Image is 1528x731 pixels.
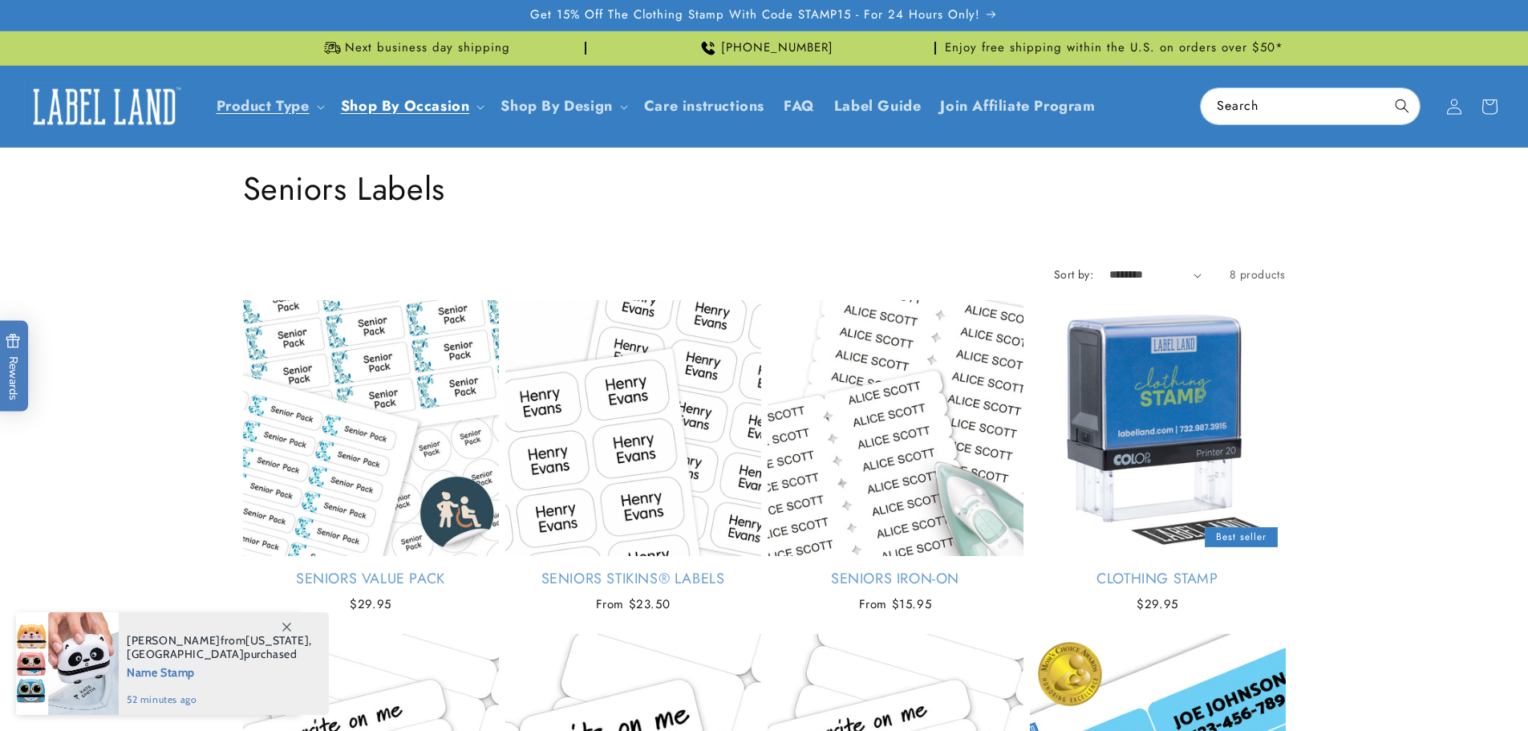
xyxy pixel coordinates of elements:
span: [US_STATE] [245,633,309,648]
a: Product Type [217,95,310,116]
span: [PERSON_NAME] [127,633,221,648]
span: Join Affiliate Program [940,97,1095,116]
a: Clothing Stamp [1030,570,1286,588]
a: Label Guide [825,87,931,125]
span: 8 products [1230,266,1286,282]
a: Care instructions [634,87,774,125]
span: Enjoy free shipping within the U.S. on orders over $50* [945,40,1283,56]
span: Get 15% Off The Clothing Stamp With Code STAMP15 - For 24 Hours Only! [530,7,980,23]
a: Seniors Iron-On [768,570,1023,588]
a: Shop By Design [501,95,612,116]
span: Label Guide [834,97,922,116]
span: FAQ [784,97,815,116]
span: Rewards [6,333,21,400]
span: Care instructions [644,97,764,116]
span: from , purchased [127,634,312,661]
div: Announcement [243,31,586,65]
div: Announcement [593,31,936,65]
span: Next business day shipping [345,40,510,56]
label: Sort by: [1054,266,1093,282]
div: Announcement [942,31,1286,65]
summary: Shop By Design [491,87,634,125]
a: Join Affiliate Program [930,87,1104,125]
a: FAQ [774,87,825,125]
a: Seniors Stikins® Labels [505,570,761,588]
img: Label Land [24,82,184,132]
summary: Shop By Occasion [331,87,492,125]
span: [PHONE_NUMBER] [721,40,833,56]
summary: Product Type [207,87,331,125]
button: Search [1384,88,1420,124]
h1: Seniors Labels [243,168,1286,209]
span: Shop By Occasion [341,97,470,116]
span: [GEOGRAPHIC_DATA] [127,647,244,661]
a: Seniors Value Pack [243,570,499,588]
a: Label Land [18,75,191,137]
